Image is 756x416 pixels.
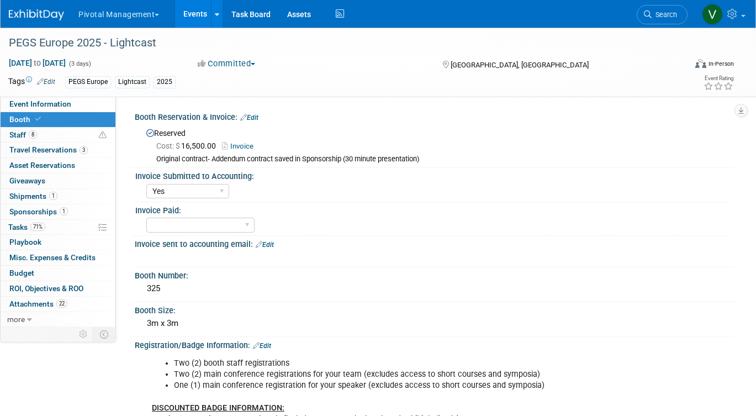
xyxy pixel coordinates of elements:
[152,403,284,413] b: DISCOUNTED BADGE INFORMATION:
[60,207,68,215] span: 1
[1,250,115,265] a: Misc. Expenses & Credits
[80,146,88,154] span: 3
[174,358,611,369] li: Two (2) booth staff registrations
[135,236,734,250] div: Invoice sent to accounting email:
[9,268,34,277] span: Budget
[135,302,734,316] div: Booth Size:
[708,60,734,68] div: In-Person
[9,238,41,246] span: Playbook
[451,61,589,69] span: [GEOGRAPHIC_DATA], [GEOGRAPHIC_DATA]
[143,280,726,297] div: 325
[1,173,115,188] a: Giveaways
[99,130,107,140] span: Potential Scheduling Conflict -- at least one attendee is tagged in another overlapping event.
[637,5,688,24] a: Search
[143,315,726,332] div: 3m x 3m
[115,76,150,88] div: Lightcast
[7,315,25,324] span: more
[74,327,93,341] td: Personalize Event Tab Strip
[8,223,45,231] span: Tasks
[1,97,115,112] a: Event Information
[1,189,115,204] a: Shipments1
[56,299,67,308] span: 22
[135,267,734,281] div: Booth Number:
[30,223,45,231] span: 71%
[9,9,64,20] img: ExhibitDay
[8,76,55,88] td: Tags
[9,130,37,139] span: Staff
[49,192,57,200] span: 1
[174,369,611,380] li: Two (2) main conference registrations for your team (excludes access to short courses and symposia)
[1,112,115,127] a: Booth
[32,59,43,67] span: to
[695,59,706,68] img: Format-Inperson.png
[1,281,115,296] a: ROI, Objectives & ROO
[240,114,258,122] a: Edit
[174,380,611,391] li: One (1) main conference registration for your speaker (excludes access to short courses and sympo...
[9,176,45,185] span: Giveaways
[29,130,37,139] span: 8
[194,58,260,70] button: Committed
[35,116,41,122] i: Booth reservation complete
[9,284,83,293] span: ROI, Objectives & ROO
[135,202,729,216] div: Invoice Paid:
[652,10,677,19] span: Search
[9,161,75,170] span: Asset Reservations
[93,327,116,341] td: Toggle Event Tabs
[156,141,220,150] span: 16,500.00
[156,155,726,164] div: Original contract- Addendum contract saved in Sponsorship (30 minute presentation)
[65,76,111,88] div: PEGS Europe
[627,57,734,74] div: Event Format
[5,33,672,53] div: PEGS Europe 2025 - Lightcast
[8,58,66,68] span: [DATE] [DATE]
[253,342,271,350] a: Edit
[37,78,55,86] a: Edit
[1,220,115,235] a: Tasks71%
[9,145,88,154] span: Travel Reservations
[156,141,181,150] span: Cost: $
[702,4,723,25] img: Valerie Weld
[256,241,274,249] a: Edit
[1,143,115,157] a: Travel Reservations3
[1,266,115,281] a: Budget
[9,192,57,201] span: Shipments
[1,312,115,327] a: more
[68,60,91,67] span: (3 days)
[704,76,733,81] div: Event Rating
[1,128,115,143] a: Staff8
[9,99,71,108] span: Event Information
[143,125,726,164] div: Reserved
[1,235,115,250] a: Playbook
[9,299,67,308] span: Attachments
[9,207,68,216] span: Sponsorships
[135,109,734,123] div: Booth Reservation & Invoice:
[135,337,734,351] div: Registration/Badge Information:
[1,297,115,312] a: Attachments22
[1,158,115,173] a: Asset Reservations
[135,168,729,182] div: Invoice Submitted to Accounting:
[9,115,43,124] span: Booth
[9,253,96,262] span: Misc. Expenses & Credits
[154,76,176,88] div: 2025
[1,204,115,219] a: Sponsorships1
[222,142,259,150] a: Invoice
